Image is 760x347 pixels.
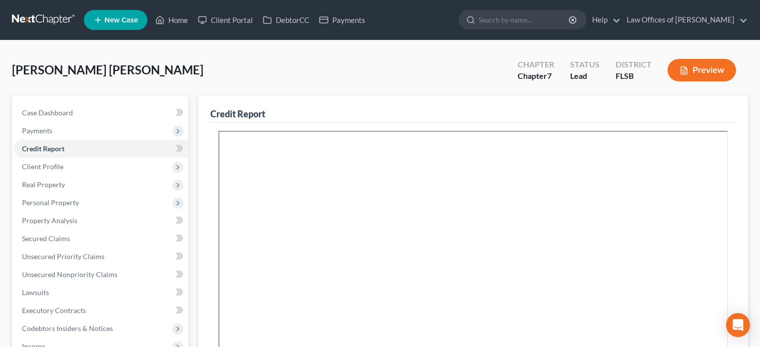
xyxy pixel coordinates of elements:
span: Personal Property [22,198,79,207]
a: Law Offices of [PERSON_NAME] [622,11,748,29]
span: Credit Report [22,144,64,153]
span: Real Property [22,180,65,189]
span: New Case [104,16,138,24]
div: Chapter [518,59,554,70]
input: Search by name... [479,10,570,29]
div: Status [570,59,600,70]
div: Open Intercom Messenger [726,313,750,337]
span: Unsecured Priority Claims [22,252,104,261]
a: Help [587,11,621,29]
div: District [616,59,652,70]
span: Lawsuits [22,288,49,297]
button: Preview [668,59,736,81]
a: Secured Claims [14,230,188,248]
div: FLSB [616,70,652,82]
a: Unsecured Nonpriority Claims [14,266,188,284]
a: Case Dashboard [14,104,188,122]
span: Client Profile [22,162,63,171]
a: Payments [314,11,370,29]
div: Lead [570,70,600,82]
span: Codebtors Insiders & Notices [22,324,113,333]
a: Executory Contracts [14,302,188,320]
span: Executory Contracts [22,306,86,315]
a: Property Analysis [14,212,188,230]
a: Home [150,11,193,29]
a: DebtorCC [258,11,314,29]
a: Lawsuits [14,284,188,302]
a: Unsecured Priority Claims [14,248,188,266]
span: Property Analysis [22,216,77,225]
span: Secured Claims [22,234,70,243]
span: Case Dashboard [22,108,73,117]
div: Chapter [518,70,554,82]
span: 7 [547,71,552,80]
span: Payments [22,126,52,135]
span: Unsecured Nonpriority Claims [22,270,117,279]
a: Client Portal [193,11,258,29]
span: [PERSON_NAME] [PERSON_NAME] [12,62,203,77]
div: Credit Report [210,108,265,120]
a: Credit Report [14,140,188,158]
